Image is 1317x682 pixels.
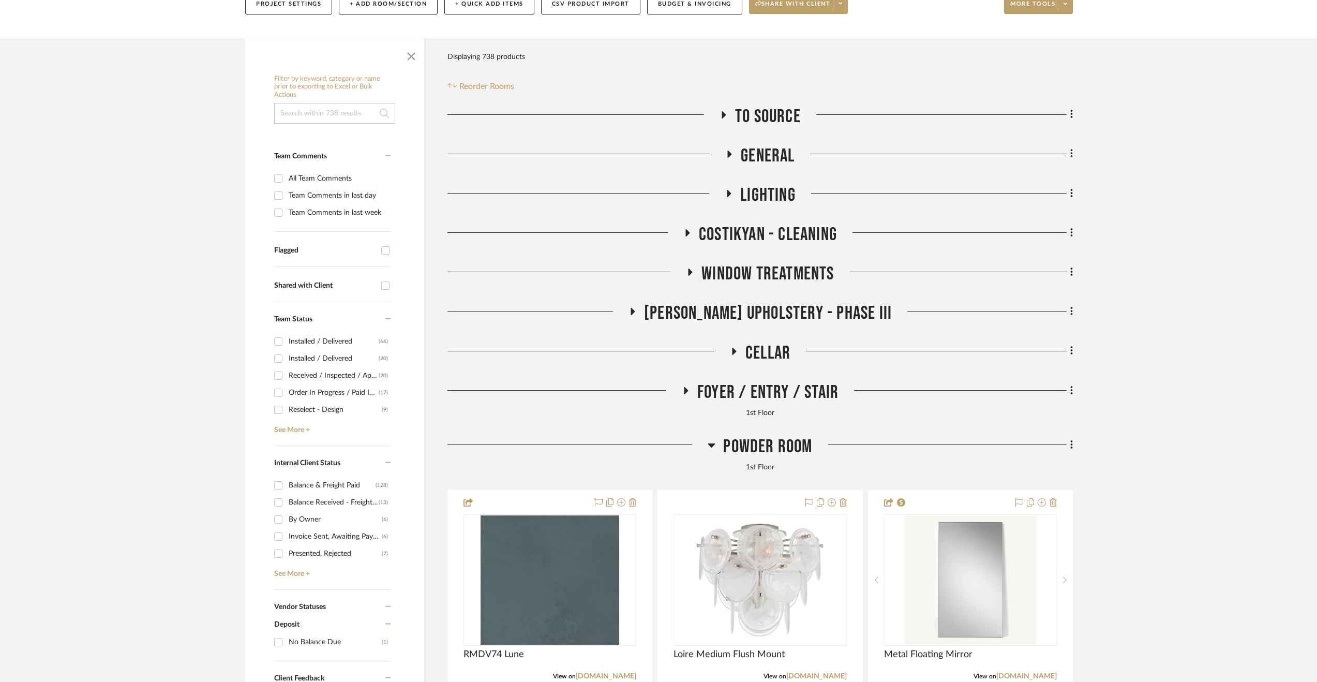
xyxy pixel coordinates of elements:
div: Shared with Client [274,281,376,290]
span: View on [553,673,576,679]
span: Reorder Rooms [459,80,514,93]
span: View on [974,673,996,679]
div: (9) [382,402,388,418]
span: Lighting [740,184,796,206]
img: Metal Floating Mirror [904,515,1037,645]
span: Metal Floating Mirror [884,649,972,660]
input: Search within 738 results [274,103,395,124]
h6: Filter by keyword, category or name prior to exporting to Excel or Bulk Actions [274,75,395,99]
div: (6) [382,528,388,545]
img: Loire Medium Flush Mount [695,515,825,645]
a: See More + [272,562,391,579]
div: (13) [379,494,388,511]
span: Team Comments [274,153,327,160]
span: Powder Room [723,436,812,458]
div: (20) [379,350,388,367]
div: Balance Received - Freight Due [289,494,379,511]
span: [PERSON_NAME] Upholstery - Phase III [644,302,892,324]
a: See More + [272,418,391,435]
a: [DOMAIN_NAME] [576,673,636,680]
div: (1) [382,634,388,650]
div: Team Comments in last day [289,187,388,204]
span: Window Treatments [701,263,834,285]
span: Costikyan - Cleaning [699,224,837,246]
span: Foyer / Entry / Stair [697,381,839,404]
div: No Balance Due [289,634,382,650]
div: Balance & Freight Paid [289,477,376,494]
span: RMDV74 Lune [463,649,524,660]
div: 1st Floor [447,408,1073,419]
div: Team Comments in last week [289,204,388,221]
button: Close [401,44,422,65]
button: Reorder Rooms [447,80,514,93]
a: [DOMAIN_NAME] [786,673,847,680]
div: (128) [376,477,388,494]
div: (6) [382,511,388,528]
span: To Source [735,106,801,128]
a: [DOMAIN_NAME] [996,673,1057,680]
div: Received / Inspected / Approved [289,367,379,384]
div: Displaying 738 products [447,47,525,67]
div: (2) [382,545,388,562]
span: Vendor Statuses [274,603,326,611]
div: Invoice Sent, Awaiting Payment [289,528,382,545]
div: Reselect - Design [289,402,382,418]
div: 1st Floor [447,462,1073,473]
span: General [741,145,795,167]
div: Installed / Delivered [289,333,379,350]
span: Deposit [274,621,300,628]
div: By Owner [289,511,382,528]
span: Internal Client Status [274,459,340,467]
span: Client Feedback [274,675,324,682]
span: Cellar [745,342,790,364]
div: (66) [379,333,388,350]
div: Flagged [274,246,376,255]
img: RMDV74 Lune [481,515,619,645]
span: Team Status [274,316,312,323]
div: Presented, Rejected [289,545,382,562]
div: (20) [379,367,388,384]
div: Installed / Delivered [289,350,379,367]
span: Loire Medium Flush Mount [674,649,785,660]
div: Order In Progress / Paid In Full w/ Freight, No Balance due [289,384,379,401]
div: (17) [379,384,388,401]
span: View on [764,673,786,679]
div: All Team Comments [289,170,388,187]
